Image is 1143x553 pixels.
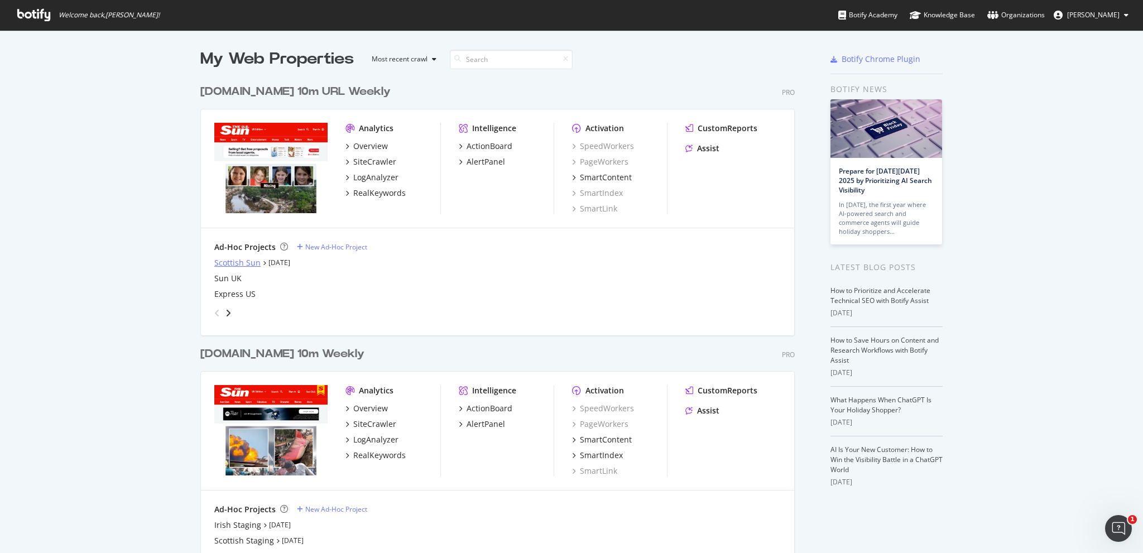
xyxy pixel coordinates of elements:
[214,520,261,531] a: Irish Staging
[839,200,934,236] div: In [DATE], the first year where AI-powered search and commerce agents will guide holiday shoppers…
[353,141,388,152] div: Overview
[353,172,398,183] div: LogAnalyzer
[572,172,632,183] a: SmartContent
[572,419,628,430] div: PageWorkers
[450,50,573,69] input: Search
[697,405,719,416] div: Assist
[1128,515,1137,524] span: 1
[372,56,428,62] div: Most recent crawl
[359,385,393,396] div: Analytics
[697,143,719,154] div: Assist
[353,187,406,199] div: RealKeywords
[467,156,505,167] div: AlertPanel
[572,203,617,214] a: SmartLink
[59,11,160,20] span: Welcome back, [PERSON_NAME] !
[297,242,367,252] a: New Ad-Hoc Project
[214,273,242,284] a: Sun UK
[839,166,932,195] a: Prepare for [DATE][DATE] 2025 by Prioritizing AI Search Visibility
[345,450,406,461] a: RealKeywords
[353,156,396,167] div: SiteCrawler
[572,156,628,167] a: PageWorkers
[200,346,364,362] div: [DOMAIN_NAME] 10m Weekly
[269,520,291,530] a: [DATE]
[305,242,367,252] div: New Ad-Hoc Project
[842,54,920,65] div: Botify Chrome Plugin
[345,403,388,414] a: Overview
[572,141,634,152] a: SpeedWorkers
[685,123,757,134] a: CustomReports
[210,304,224,322] div: angle-left
[214,535,274,546] a: Scottish Staging
[830,477,943,487] div: [DATE]
[830,335,939,365] a: How to Save Hours on Content and Research Workflows with Botify Assist
[459,403,512,414] a: ActionBoard
[459,141,512,152] a: ActionBoard
[838,9,897,21] div: Botify Academy
[345,419,396,430] a: SiteCrawler
[572,403,634,414] a: SpeedWorkers
[353,419,396,430] div: SiteCrawler
[685,385,757,396] a: CustomReports
[224,307,232,319] div: angle-right
[830,395,931,415] a: What Happens When ChatGPT Is Your Holiday Shopper?
[572,187,623,199] a: SmartIndex
[910,9,975,21] div: Knowledge Base
[830,261,943,273] div: Latest Blog Posts
[214,504,276,515] div: Ad-Hoc Projects
[698,123,757,134] div: CustomReports
[282,536,304,545] a: [DATE]
[363,50,441,68] button: Most recent crawl
[572,434,632,445] a: SmartContent
[782,350,795,359] div: Pro
[1105,515,1132,542] iframe: Intercom live chat
[830,286,930,305] a: How to Prioritize and Accelerate Technical SEO with Botify Assist
[1045,6,1137,24] button: [PERSON_NAME]
[353,450,406,461] div: RealKeywords
[685,143,719,154] a: Assist
[472,385,516,396] div: Intelligence
[830,83,943,95] div: Botify news
[585,123,624,134] div: Activation
[200,84,395,100] a: [DOMAIN_NAME] 10m URL Weekly
[580,450,623,461] div: SmartIndex
[353,403,388,414] div: Overview
[345,141,388,152] a: Overview
[214,242,276,253] div: Ad-Hoc Projects
[830,368,943,378] div: [DATE]
[305,504,367,514] div: New Ad-Hoc Project
[830,417,943,427] div: [DATE]
[345,172,398,183] a: LogAnalyzer
[685,405,719,416] a: Assist
[268,258,290,267] a: [DATE]
[580,434,632,445] div: SmartContent
[345,434,398,445] a: LogAnalyzer
[572,450,623,461] a: SmartIndex
[698,385,757,396] div: CustomReports
[987,9,1045,21] div: Organizations
[200,48,354,70] div: My Web Properties
[214,123,328,213] img: www.The-Sun.com
[580,172,632,183] div: SmartContent
[214,385,328,475] img: www.TheSun.co.uk
[472,123,516,134] div: Intelligence
[214,288,256,300] div: Express US
[467,141,512,152] div: ActionBoard
[200,84,391,100] div: [DOMAIN_NAME] 10m URL Weekly
[467,403,512,414] div: ActionBoard
[214,257,261,268] a: Scottish Sun
[459,156,505,167] a: AlertPanel
[572,465,617,477] a: SmartLink
[830,54,920,65] a: Botify Chrome Plugin
[200,346,369,362] a: [DOMAIN_NAME] 10m Weekly
[459,419,505,430] a: AlertPanel
[353,434,398,445] div: LogAnalyzer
